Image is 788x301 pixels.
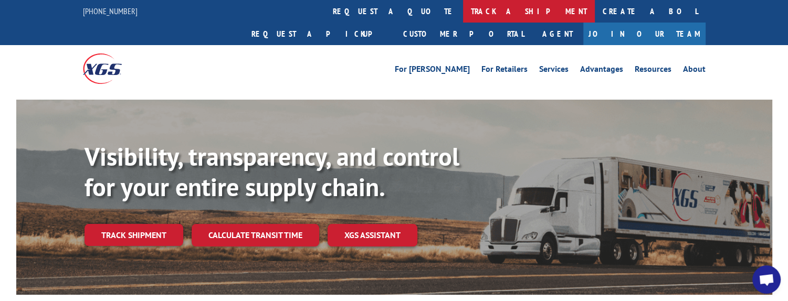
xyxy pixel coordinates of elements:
[683,65,706,77] a: About
[244,23,395,45] a: Request a pickup
[481,65,528,77] a: For Retailers
[752,265,781,294] a: Open chat
[85,224,183,246] a: Track shipment
[539,65,569,77] a: Services
[583,23,706,45] a: Join Our Team
[192,224,319,246] a: Calculate transit time
[83,6,138,16] a: [PHONE_NUMBER]
[532,23,583,45] a: Agent
[635,65,671,77] a: Resources
[85,140,459,203] b: Visibility, transparency, and control for your entire supply chain.
[395,23,532,45] a: Customer Portal
[580,65,623,77] a: Advantages
[395,65,470,77] a: For [PERSON_NAME]
[328,224,417,246] a: XGS ASSISTANT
